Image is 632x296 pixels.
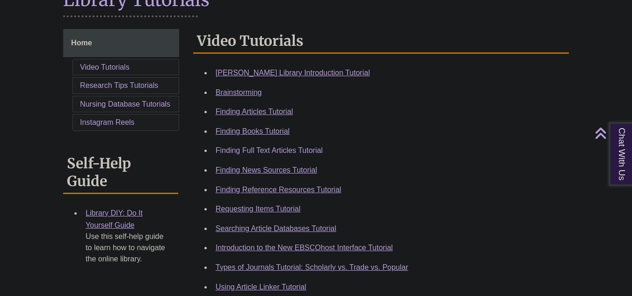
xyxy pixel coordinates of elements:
a: Finding Articles Tutorial [216,108,293,116]
a: Finding News Sources Tutorial [216,166,317,174]
h2: Video Tutorials [193,29,569,54]
a: Finding Reference Resources Tutorial [216,186,341,194]
a: Video Tutorials [80,63,130,71]
div: Guide Page Menu [63,29,179,133]
div: Use this self-help guide to learn how to navigate the online library. [86,231,171,265]
a: Introduction to the New EBSCOhost Interface Tutorial [216,244,393,252]
a: [PERSON_NAME] Library Introduction Tutorial [216,69,370,77]
a: Back to Top [595,127,630,139]
a: Finding Books Tutorial [216,127,290,135]
a: Requesting Items Tutorial [216,205,300,213]
a: Types of Journals Tutorial: Scholarly vs. Trade vs. Popular [216,263,408,271]
a: Research Tips Tutorials [80,81,158,89]
a: Instagram Reels [80,118,135,126]
h2: Self-Help Guide [63,152,178,194]
a: Brainstorming [216,88,262,96]
a: Home [63,29,179,57]
a: Searching Article Databases Tutorial [216,224,336,232]
a: Finding Full Text Articles Tutorial [216,146,323,154]
a: Nursing Database Tutorials [80,100,170,108]
a: Library DIY: Do It Yourself Guide [86,209,143,229]
a: Using Article Linker Tutorial [216,283,306,291]
span: Home [71,39,92,47]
